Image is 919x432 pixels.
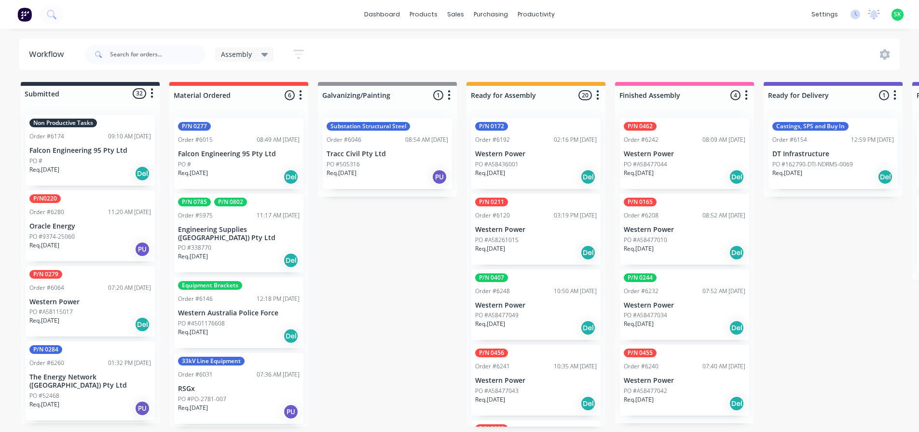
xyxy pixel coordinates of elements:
div: 08:54 AM [DATE] [405,135,448,144]
div: Del [729,169,744,185]
div: P/N 0456Order #624110:35 AM [DATE]Western PowerPO #A58477043Req.[DATE]Del [471,345,601,416]
div: 01:32 PM [DATE] [108,359,151,367]
p: PO #A58477043 [475,387,519,395]
p: Req. [DATE] [29,241,59,250]
p: Western Power [624,226,745,234]
div: Non Productive Tasks [29,119,97,127]
div: Non Productive TasksOrder #617409:10 AM [DATE]Falcon Engineering 95 Pty LtdPO #Req.[DATE]Del [26,115,155,186]
div: 10:35 AM [DATE] [554,362,597,371]
div: P/N 0165 [624,198,657,206]
div: P/N 0455Order #624007:40 AM [DATE]Western PowerPO #A58477042Req.[DATE]Del [620,345,749,416]
div: Del [878,169,893,185]
div: Order #6120 [475,211,510,220]
div: Del [283,253,299,268]
p: Req. [DATE] [178,404,208,412]
p: Req. [DATE] [475,169,505,177]
p: Western Power [475,150,597,158]
div: 03:19 PM [DATE] [554,211,597,220]
div: Order #6192 [475,135,510,144]
p: The Energy Network ([GEOGRAPHIC_DATA]) Pty Ltd [29,373,151,390]
span: SK [894,10,901,19]
p: Req. [DATE] [624,169,654,177]
div: P/N 0456 [475,349,508,357]
div: Del [283,169,299,185]
div: Order #5975 [178,211,213,220]
div: Equipment BracketsOrder #614612:18 PM [DATE]Western Australia Police ForcePO #4501176608Req.[DATE... [174,277,303,348]
p: Req. [DATE] [29,316,59,325]
p: Req. [DATE] [178,169,208,177]
div: P/N 0802 [214,198,247,206]
div: 12:18 PM [DATE] [257,295,300,303]
p: Req. [DATE] [475,320,505,328]
p: PO #A58477049 [475,311,519,320]
div: Order #6232 [624,287,658,296]
div: P/N 0244Order #623207:52 AM [DATE]Western PowerPO #A58477034Req.[DATE]Del [620,270,749,340]
div: P/N 0172 [475,122,508,131]
div: P/N 0785P/N 0802Order #597511:17 AM [DATE]Engineering Supplies ([GEOGRAPHIC_DATA]) Pty LtdPO #338... [174,194,303,273]
p: PO #162790-DTI-NDRMS-0069 [772,160,853,169]
input: Search for orders... [110,45,206,64]
div: Order #6260 [29,359,64,367]
p: PO #338770 [178,243,211,252]
div: Order #6064 [29,283,64,292]
div: 10:50 AM [DATE] [554,287,597,296]
p: Req. [DATE] [624,244,654,253]
div: P/N 0165Order #620808:52 AM [DATE]Western PowerPO #A58477010Req.[DATE]Del [620,194,749,265]
div: P/N 0211 [475,198,508,206]
div: PU [135,242,150,257]
div: P/N 0244 [624,273,657,282]
div: Order #6031 [178,370,213,379]
p: Western Power [475,226,597,234]
div: P/N 0455 [624,349,657,357]
p: Falcon Engineering 95 Pty Ltd [29,147,151,155]
p: Req. [DATE] [772,169,802,177]
div: 33kV Line EquipmentOrder #603107:36 AM [DATE]RSGxPO #PO-2781-007Req.[DATE]PU [174,353,303,424]
p: Req. [DATE] [624,395,654,404]
p: Tracc Civil Pty Ltd [327,150,448,158]
div: products [405,7,442,22]
p: Req. [DATE] [178,252,208,261]
p: Western Power [624,150,745,158]
p: PO #9374-25060 [29,232,75,241]
div: Order #6146 [178,295,213,303]
p: Western Power [475,301,597,310]
div: P/N 0407Order #624810:50 AM [DATE]Western PowerPO #A58477049Req.[DATE]Del [471,270,601,340]
p: Req. [DATE] [29,400,59,409]
div: settings [807,7,843,22]
div: purchasing [469,7,513,22]
div: PU [135,401,150,416]
div: Order #6174 [29,132,64,141]
div: 11:17 AM [DATE] [257,211,300,220]
p: Western Australia Police Force [178,309,300,317]
div: P/N 0211Order #612003:19 PM [DATE]Western PowerPO #A58261015Req.[DATE]Del [471,194,601,265]
div: Del [580,320,596,336]
div: Order #6208 [624,211,658,220]
div: 08:52 AM [DATE] [702,211,745,220]
div: PU [432,169,447,185]
p: PO #4501176608 [178,319,225,328]
div: P/N 0462Order #624208:09 AM [DATE]Western PowerPO #A58477044Req.[DATE]Del [620,118,749,189]
div: Del [729,245,744,260]
div: Del [729,320,744,336]
div: P/N 0785 [178,198,211,206]
div: 07:36 AM [DATE] [257,370,300,379]
div: 09:10 AM [DATE] [108,132,151,141]
div: P/N0220 [29,194,61,203]
div: P/N 0407 [475,273,508,282]
div: Order #6248 [475,287,510,296]
p: Req. [DATE] [178,328,208,337]
p: PO #A58477042 [624,387,667,395]
div: 07:20 AM [DATE] [108,283,151,292]
div: 33kV Line Equipment [178,357,245,365]
div: P/N 0172Order #619202:16 PM [DATE]Western PowerPO #A58436001Req.[DATE]Del [471,118,601,189]
div: P/N 0277 [178,122,211,131]
div: P/N 0284Order #626001:32 PM [DATE]The Energy Network ([GEOGRAPHIC_DATA]) Pty LtdPO #52468Req.[DAT... [26,341,155,420]
div: 07:52 AM [DATE] [702,287,745,296]
div: P/N0220Order #628011:20 AM [DATE]Oracle EnergyPO #9374-25060Req.[DATE]PU [26,190,155,261]
p: PO #505316 [327,160,360,169]
div: 12:59 PM [DATE] [851,135,894,144]
p: PO #A58477010 [624,236,667,244]
div: productivity [513,7,560,22]
div: Order #6240 [624,362,658,371]
p: PO #A58477034 [624,311,667,320]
